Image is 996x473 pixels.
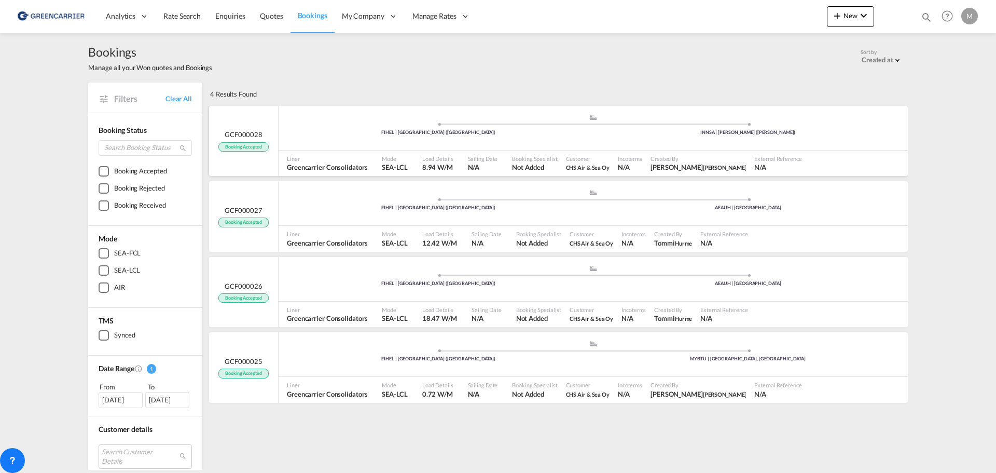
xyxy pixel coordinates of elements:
[209,332,908,403] div: GCF000025 Booking Accepted assets/icons/custom/ship-fill.svgassets/icons/custom/roll-o-plane.svgP...
[218,142,268,152] span: Booking Accepted
[99,265,192,276] md-checkbox: SEA-LCL
[472,306,502,314] span: Sailing Date
[754,389,801,399] span: N/A
[209,257,908,328] div: GCF000026 Booking Accepted assets/icons/custom/ship-fill.svgassets/icons/custom/roll-o-plane.svgP...
[587,190,600,195] md-icon: assets/icons/custom/ship-fill.svg
[99,392,143,408] div: [DATE]
[675,315,693,322] span: Hurme
[512,389,557,399] span: Not Added
[512,381,557,389] span: Booking Specialist
[754,163,801,172] span: N/A
[618,381,642,389] span: Incoterms
[703,164,746,171] span: [PERSON_NAME]
[516,306,561,314] span: Booking Specialist
[570,306,613,314] span: Customer
[99,248,192,259] md-checkbox: SEA-FCL
[862,56,893,64] div: Created at
[209,106,908,177] div: GCF000028 Booking Accepted assets/icons/custom/ship-fill.svgassets/icons/custom/roll-o-plane.svgP...
[88,44,212,60] span: Bookings
[516,314,561,323] span: Not Added
[700,306,748,314] span: External Reference
[700,230,748,238] span: External Reference
[754,155,801,163] span: External Reference
[593,205,903,211] div: AEAUH | [GEOGRAPHIC_DATA]
[218,369,268,379] span: Booking Accepted
[422,390,453,398] span: 0.72 W/M
[593,129,903,136] div: INNSA | [PERSON_NAME] ([PERSON_NAME])
[287,163,367,172] span: Greencarrier Consolidators
[516,238,561,248] span: Not Added
[147,382,192,392] div: To
[165,94,192,103] a: Clear All
[99,140,192,156] input: Search Booking Status
[99,234,117,243] span: Mode
[468,389,498,399] span: N/A
[422,155,453,163] span: Load Details
[587,341,600,346] md-icon: assets/icons/custom/ship-fill.svg
[570,238,613,248] span: CHS Air & Sea Oy
[570,314,613,323] span: CHS Air & Sea Oy
[287,230,367,238] span: Liner
[114,200,165,211] div: Booking Received
[284,129,593,136] div: FIHEL | [GEOGRAPHIC_DATA] ([GEOGRAPHIC_DATA])
[225,206,262,215] span: GCF000027
[754,381,801,389] span: External Reference
[566,391,610,398] span: CHS Air & Sea Oy
[284,280,593,287] div: FIHEL | [GEOGRAPHIC_DATA] ([GEOGRAPHIC_DATA])
[99,282,192,293] md-checkbox: AIR
[570,315,613,322] span: CHS Air & Sea Oy
[382,314,407,323] span: SEA-LCL
[566,381,610,389] span: Customer
[209,181,908,252] div: GCF000027 Booking Accepted assets/icons/custom/ship-fill.svgassets/icons/custom/roll-o-plane.svgP...
[210,83,257,105] div: 4 Results Found
[225,357,262,366] span: GCF000025
[675,240,693,247] span: Hurme
[382,230,407,238] span: Mode
[382,155,407,163] span: Mode
[287,381,367,389] span: Liner
[831,9,843,22] md-icon: icon-plus 400-fg
[422,230,457,238] span: Load Details
[422,163,453,171] span: 8.94 W/M
[106,11,135,21] span: Analytics
[260,11,283,20] span: Quotes
[298,11,327,20] span: Bookings
[284,205,593,211] div: FIHEL | [GEOGRAPHIC_DATA] ([GEOGRAPHIC_DATA])
[938,7,956,25] span: Help
[621,238,633,248] div: N/A
[512,155,557,163] span: Booking Specialist
[593,280,903,287] div: AEAUH | [GEOGRAPHIC_DATA]
[700,238,748,248] span: N/A
[225,281,262,291] span: GCF000026
[566,155,610,163] span: Customer
[99,382,192,408] span: From To [DATE][DATE]
[99,364,134,373] span: Date Range
[287,389,367,399] span: Greencarrier Consolidators
[618,389,630,399] div: N/A
[618,163,630,172] div: N/A
[16,5,86,28] img: 176147708aff11ef8735f72d97dca5a8.png
[512,163,557,172] span: Not Added
[114,248,141,259] div: SEA-FCL
[134,364,143,373] md-icon: Created On
[179,144,187,152] md-icon: icon-magnify
[618,155,642,163] span: Incoterms
[422,381,453,389] span: Load Details
[651,389,746,399] span: Jonas Willman
[287,306,367,314] span: Liner
[566,164,610,171] span: CHS Air & Sea Oy
[857,9,870,22] md-icon: icon-chevron-down
[99,425,152,434] span: Customer details
[516,230,561,238] span: Booking Specialist
[570,230,613,238] span: Customer
[651,163,746,172] span: Jonas Willman
[287,238,367,248] span: Greencarrier Consolidators
[382,389,407,399] span: SEA-LCL
[700,314,748,323] span: N/A
[412,11,457,21] span: Manage Rates
[147,364,156,374] span: 1
[921,11,932,23] md-icon: icon-magnify
[422,314,457,322] span: 18.47 W/M
[570,240,613,247] span: CHS Air & Sea Oy
[99,382,144,392] div: From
